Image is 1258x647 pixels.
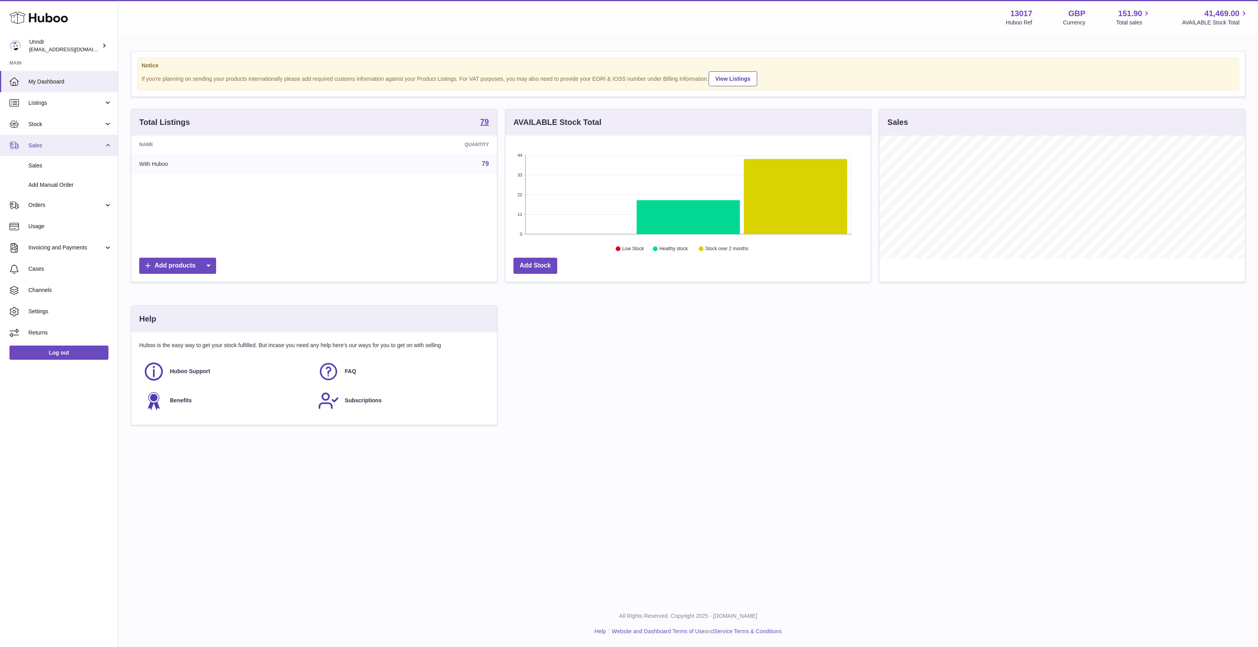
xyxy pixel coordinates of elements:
div: Huboo Ref [1006,19,1032,26]
strong: GBP [1068,8,1085,19]
span: Subscriptions [345,397,381,404]
h3: AVAILABLE Stock Total [513,117,601,128]
div: Currency [1063,19,1086,26]
span: 151.90 [1118,8,1142,19]
a: 151.90 Total sales [1116,8,1151,26]
span: Total sales [1116,19,1151,26]
h3: Sales [887,117,908,128]
span: Channels [28,286,112,294]
span: Sales [28,142,104,149]
span: [EMAIL_ADDRESS][DOMAIN_NAME] [29,46,116,52]
span: Settings [28,308,112,315]
a: Website and Dashboard Terms of Use [612,628,705,634]
a: Add products [139,258,216,274]
a: Benefits [143,390,310,411]
strong: Notice [142,62,1235,69]
a: Log out [9,346,108,360]
th: Name [131,136,324,154]
text: 11 [517,212,522,217]
span: My Dashboard [28,78,112,86]
text: Healthy stock [659,246,688,252]
text: 0 [520,232,522,236]
span: AVAILABLE Stock Total [1182,19,1249,26]
span: Stock [28,121,104,128]
text: 44 [517,153,522,158]
a: 79 [480,118,489,127]
li: and [609,628,782,635]
text: Stock over 2 months [705,246,748,252]
span: Listings [28,99,104,107]
h3: Total Listings [139,117,190,128]
span: Invoicing and Payments [28,244,104,251]
a: Service Terms & Conditions [714,628,782,634]
div: If you're planning on sending your products internationally please add required customs informati... [142,70,1235,86]
text: 22 [517,192,522,197]
a: Huboo Support [143,361,310,382]
span: Returns [28,329,112,337]
td: With Huboo [131,154,324,174]
div: Unndr [29,38,100,53]
a: 41,469.00 AVAILABLE Stock Total [1182,8,1249,26]
a: Help [595,628,606,634]
a: Add Stock [513,258,557,274]
span: 41,469.00 [1204,8,1239,19]
th: Quantity [324,136,497,154]
a: 79 [482,160,489,167]
p: Huboo is the easy way to get your stock fulfilled. But incase you need any help here's our ways f... [139,342,489,349]
a: View Listings [709,71,757,86]
span: Benefits [170,397,192,404]
text: 33 [517,173,522,177]
a: FAQ [318,361,485,382]
h3: Help [139,314,156,324]
span: Usage [28,223,112,230]
a: Subscriptions [318,390,485,411]
span: Orders [28,201,104,209]
img: internalAdmin-13017@internal.huboo.com [9,40,21,52]
span: Sales [28,162,112,169]
span: Cases [28,265,112,273]
span: Add Manual Order [28,181,112,189]
p: All Rights Reserved. Copyright 2025 - [DOMAIN_NAME] [125,612,1252,620]
strong: 13017 [1010,8,1032,19]
strong: 79 [480,118,489,126]
span: FAQ [345,368,356,375]
span: Huboo Support [170,368,210,375]
text: Low Stock [622,246,644,252]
